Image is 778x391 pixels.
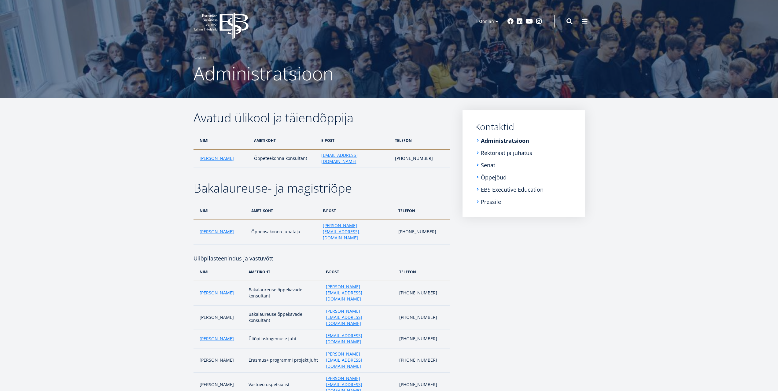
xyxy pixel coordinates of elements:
a: [PERSON_NAME][EMAIL_ADDRESS][DOMAIN_NAME] [326,308,393,326]
a: Linkedin [517,18,523,24]
td: Bakalaureuse õppekavade konsultant [245,281,323,305]
td: Erasmus+ programmi projektijuht [245,348,323,373]
th: e-post [318,131,392,149]
h2: Bakalaureuse- ja magistriõpe [194,180,450,196]
a: Administratsioon [481,138,529,144]
a: EBS Executive Education [481,186,544,193]
th: nimi [194,263,245,281]
a: Avaleht [194,55,206,61]
h2: Avatud ülikool ja täiendõppija [194,110,450,125]
th: e-post [320,202,395,220]
th: telefon [395,202,450,220]
span: Administratsioon [194,61,334,86]
th: telefon [396,263,450,281]
a: Õppejõud [481,174,507,180]
td: Üliõpilaskogemuse juht [245,330,323,348]
a: Facebook [507,18,514,24]
a: [PERSON_NAME] [200,229,234,235]
a: Pressile [481,199,501,205]
p: [PHONE_NUMBER] [399,336,444,342]
a: [PERSON_NAME][EMAIL_ADDRESS][DOMAIN_NAME] [326,284,393,302]
a: [PERSON_NAME] [200,290,234,296]
td: [PHONE_NUMBER] [395,220,450,244]
th: nimi [194,131,251,149]
a: Senat [481,162,495,168]
a: [PERSON_NAME] [200,336,234,342]
th: e-post [323,263,396,281]
a: [PERSON_NAME][EMAIL_ADDRESS][DOMAIN_NAME] [326,351,393,369]
td: [PERSON_NAME] [194,305,245,330]
a: [EMAIL_ADDRESS][DOMAIN_NAME] [326,333,393,345]
h4: Üliõpilasteenindus ja vastuvõtt [194,245,450,263]
td: [PHONE_NUMBER] [396,305,450,330]
a: Kontaktid [475,122,573,131]
td: [PHONE_NUMBER] [392,149,450,168]
td: [PHONE_NUMBER] [396,348,450,373]
a: [EMAIL_ADDRESS][DOMAIN_NAME] [321,152,389,164]
a: Youtube [526,18,533,24]
a: [PERSON_NAME] [200,155,234,161]
a: [PERSON_NAME][EMAIL_ADDRESS][DOMAIN_NAME] [323,223,392,241]
th: telefon [392,131,450,149]
th: ametikoht [245,263,323,281]
td: Õppeteekonna konsultant [251,149,318,168]
td: Õppeosakonna juhataja [248,220,320,244]
td: Bakalaureuse õppekavade konsultant [245,305,323,330]
td: [PHONE_NUMBER] [396,281,450,305]
a: Rektoraat ja juhatus [481,150,532,156]
a: Instagram [536,18,542,24]
th: nimi [194,202,248,220]
th: ametikoht [251,131,318,149]
td: [PERSON_NAME] [194,348,245,373]
th: ametikoht [248,202,320,220]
